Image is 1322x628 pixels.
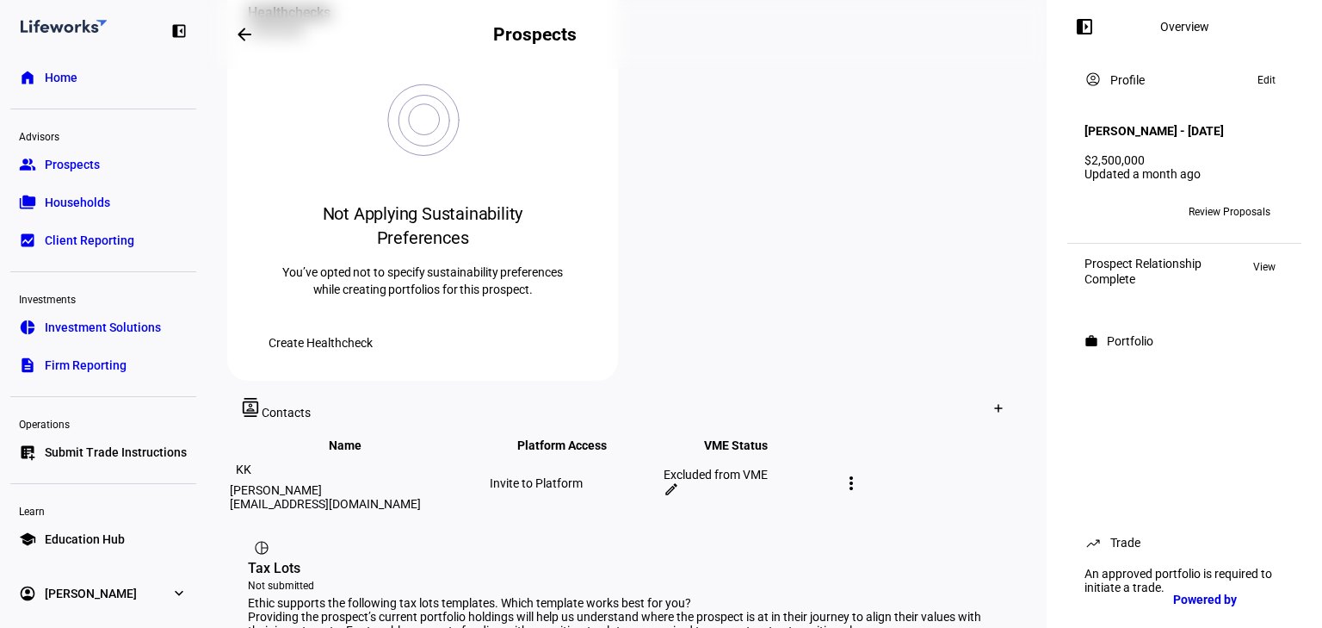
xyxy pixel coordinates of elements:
eth-panel-overview-card-header: Portfolio [1084,331,1284,351]
button: View [1245,257,1284,277]
mat-icon: trending_up [1084,534,1102,551]
eth-mat-symbol: left_panel_close [170,22,188,40]
div: An approved portfolio is required to initiate a trade. [1074,560,1294,601]
eth-mat-symbol: description [19,357,36,374]
span: View [1253,257,1276,277]
div: Complete [1084,272,1202,286]
button: Review Proposals [1175,198,1284,226]
eth-mat-symbol: account_circle [19,585,36,602]
span: Platform Access [517,438,633,452]
div: Invite to Platform [490,476,660,490]
button: Edit [1249,70,1284,90]
button: Create Healthcheck [248,326,393,360]
span: VME Status [704,438,794,452]
mat-icon: left_panel_open [1074,16,1095,37]
eth-mat-symbol: list_alt_add [19,444,36,461]
mat-icon: arrow_backwards [234,24,255,45]
a: pie_chartInvestment Solutions [10,310,196,345]
eth-mat-symbol: expand_more [170,585,188,602]
span: Education Hub [45,531,125,548]
span: [PERSON_NAME] [45,585,137,602]
eth-mat-symbol: home [19,69,36,86]
span: Contacts [262,406,311,420]
div: [EMAIL_ADDRESS][DOMAIN_NAME] [230,497,486,511]
span: Create Healthcheck [269,326,373,360]
div: Operations [10,411,196,435]
a: bid_landscapeClient Reporting [10,223,196,258]
eth-panel-overview-card-header: Profile [1084,70,1284,90]
span: IW [1092,206,1104,218]
div: Updated a month ago [1084,167,1284,181]
eth-mat-symbol: folder_copy [19,194,36,211]
span: Home [45,69,77,86]
mat-icon: work [1084,334,1098,348]
eth-card-help-content: Not Applying Sustainability Preferences [248,40,597,326]
p: You’ve opted not to specify sustainability preferences while creating portfolios for this prospect. [275,264,570,298]
span: Client Reporting [45,232,134,249]
div: Overview [1160,20,1209,34]
div: KK [230,456,257,483]
span: Name [329,438,387,452]
mat-icon: more_vert [841,473,862,494]
div: Investments [10,286,196,310]
mat-icon: pie_chart [253,539,270,556]
div: Prospect Relationship [1084,257,1202,270]
div: Tax Lots [248,558,1005,579]
a: folder_copyHouseholds [10,185,196,220]
a: descriptionFirm Reporting [10,348,196,382]
eth-mat-symbol: group [19,156,36,173]
span: Edit [1257,70,1276,90]
span: Review Proposals [1189,198,1270,226]
h2: Prospects [493,24,576,45]
a: groupProspects [10,147,196,182]
span: Investment Solutions [45,319,161,336]
div: $2,500,000 [1084,153,1284,167]
a: homeHome [10,60,196,95]
mat-icon: account_circle [1084,71,1102,88]
div: Not submitted [248,579,1005,593]
h4: [PERSON_NAME] - [DATE] [1084,124,1224,138]
a: Powered by [1164,583,1296,615]
span: Prospects [45,156,100,173]
div: Advisors [10,123,196,147]
span: Households [45,194,110,211]
mat-icon: edit [664,482,679,497]
div: Trade [1110,536,1140,550]
div: Excluded from VME [664,468,834,482]
eth-mat-symbol: school [19,531,36,548]
span: Firm Reporting [45,357,127,374]
mat-icon: contacts [241,398,262,417]
div: [PERSON_NAME] [230,483,486,497]
div: Learn [10,498,196,522]
div: Portfolio [1107,334,1153,348]
div: Ethic supports the following tax lots templates. Which template works best for you? [248,596,1005,610]
eth-mat-symbol: pie_chart [19,319,36,336]
div: Not Applying Sustainability Preferences [275,202,570,250]
eth-panel-overview-card-header: Trade [1084,532,1284,553]
eth-mat-symbol: bid_landscape [19,232,36,249]
span: Submit Trade Instructions [45,444,187,461]
div: Profile [1110,73,1145,87]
